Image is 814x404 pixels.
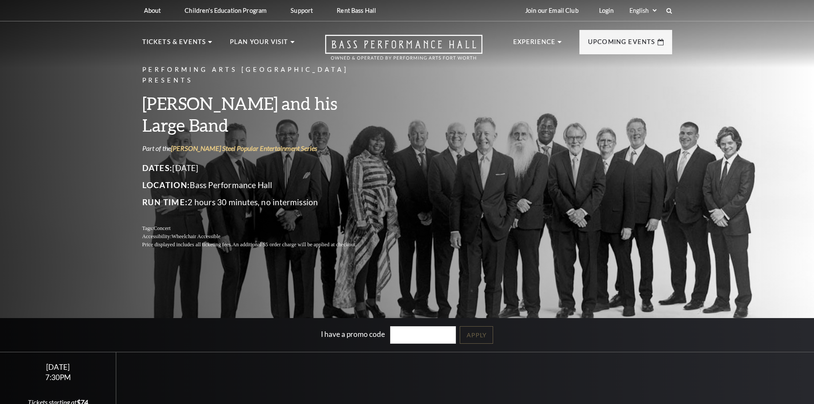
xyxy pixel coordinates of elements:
[142,180,190,190] span: Location:
[142,195,377,209] p: 2 hours 30 minutes, no intermission
[185,7,267,14] p: Children's Education Program
[142,233,377,241] p: Accessibility:
[142,178,377,192] p: Bass Performance Hall
[142,37,206,52] p: Tickets & Events
[142,161,377,175] p: [DATE]
[142,224,377,233] p: Tags:
[171,144,317,152] a: [PERSON_NAME] Steel Popular Entertainment Series
[171,233,220,239] span: Wheelchair Accessible
[142,163,173,173] span: Dates:
[291,7,313,14] p: Support
[142,197,188,207] span: Run Time:
[337,7,376,14] p: Rent Bass Hall
[142,144,377,153] p: Part of the
[588,37,655,52] p: Upcoming Events
[142,92,377,136] h3: [PERSON_NAME] and his Large Band
[628,6,658,15] select: Select:
[321,330,385,339] label: I have a promo code
[10,374,106,381] div: 7:30PM
[230,37,288,52] p: Plan Your Visit
[142,65,377,86] p: Performing Arts [GEOGRAPHIC_DATA] Presents
[513,37,556,52] p: Experience
[142,241,377,249] p: Price displayed includes all ticketing fees.
[153,225,170,231] span: Concert
[232,242,356,248] span: An additional $5 order charge will be applied at checkout.
[144,7,161,14] p: About
[10,363,106,372] div: [DATE]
